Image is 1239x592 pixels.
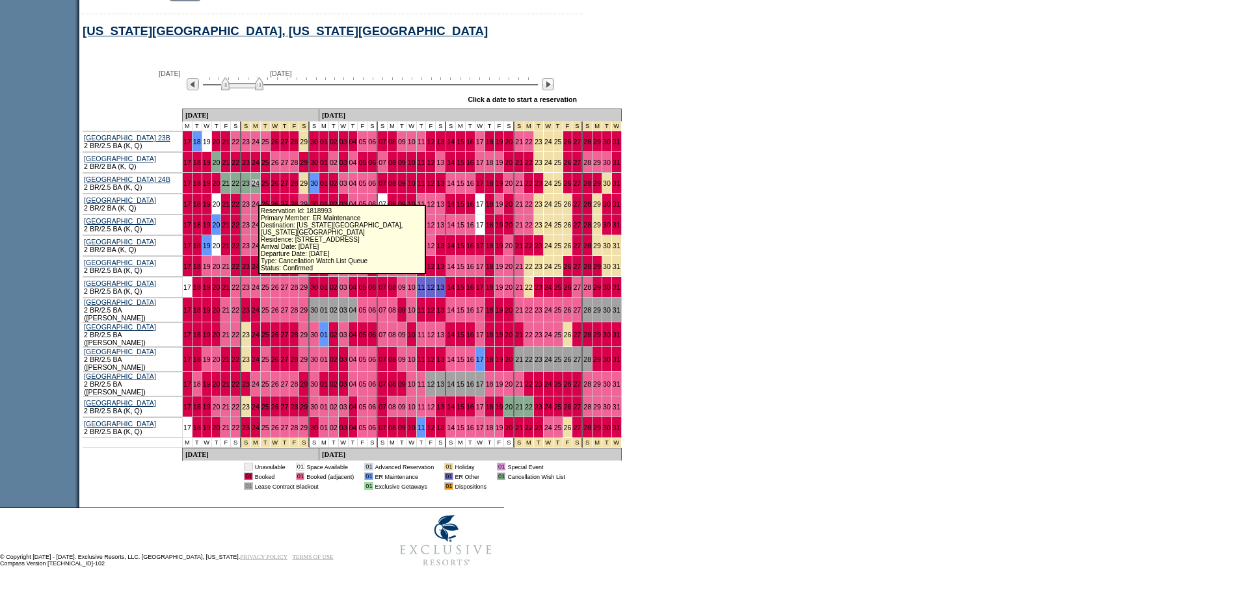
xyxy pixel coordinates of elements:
[330,283,338,291] a: 02
[525,159,533,166] a: 22
[583,159,591,166] a: 28
[515,200,523,208] a: 21
[203,138,211,146] a: 19
[535,200,542,208] a: 23
[368,159,376,166] a: 06
[427,200,434,208] a: 12
[436,200,444,208] a: 13
[84,155,156,162] a: [GEOGRAPHIC_DATA]
[603,138,611,146] a: 30
[486,263,494,270] a: 18
[476,200,484,208] a: 17
[447,263,455,270] a: 14
[242,159,250,166] a: 23
[232,242,239,250] a: 22
[271,179,279,187] a: 26
[613,242,620,250] a: 31
[242,221,250,229] a: 23
[418,283,425,291] a: 11
[320,159,328,166] a: 01
[388,138,396,146] a: 08
[564,138,572,146] a: 26
[447,159,455,166] a: 14
[310,179,318,187] a: 30
[330,159,338,166] a: 02
[613,138,620,146] a: 31
[232,221,239,229] a: 22
[466,159,474,166] a: 16
[505,179,513,187] a: 20
[193,200,201,208] a: 18
[583,179,591,187] a: 28
[515,221,523,229] a: 21
[466,242,474,250] a: 16
[427,159,434,166] a: 12
[388,159,396,166] a: 08
[232,179,239,187] a: 22
[476,179,484,187] a: 17
[252,159,260,166] a: 24
[261,159,269,166] a: 25
[564,159,572,166] a: 26
[457,263,464,270] a: 15
[496,159,503,166] a: 19
[232,138,239,146] a: 22
[554,221,562,229] a: 25
[222,159,230,166] a: 21
[300,179,308,187] a: 29
[213,138,220,146] a: 20
[466,200,474,208] a: 16
[340,179,347,187] a: 03
[320,179,328,187] a: 01
[593,242,601,250] a: 29
[525,242,533,250] a: 22
[290,159,298,166] a: 28
[535,242,542,250] a: 23
[554,242,562,250] a: 25
[525,200,533,208] a: 22
[368,283,376,291] a: 06
[340,200,347,208] a: 03
[358,200,366,208] a: 05
[300,159,308,166] a: 29
[613,221,620,229] a: 31
[232,283,239,291] a: 22
[486,242,494,250] a: 18
[505,221,513,229] a: 20
[486,200,494,208] a: 18
[213,159,220,166] a: 20
[252,221,260,229] a: 24
[222,200,230,208] a: 21
[505,138,513,146] a: 20
[436,138,444,146] a: 13
[457,138,464,146] a: 15
[554,263,562,270] a: 25
[408,179,416,187] a: 10
[457,242,464,250] a: 15
[515,263,523,270] a: 21
[349,138,357,146] a: 04
[436,263,444,270] a: 13
[544,159,552,166] a: 24
[379,283,386,291] a: 07
[368,138,376,146] a: 06
[525,263,533,270] a: 22
[583,200,591,208] a: 28
[222,138,230,146] a: 21
[183,179,191,187] a: 17
[457,200,464,208] a: 15
[535,159,542,166] a: 23
[466,263,474,270] a: 16
[603,179,611,187] a: 30
[83,24,488,38] a: [US_STATE][GEOGRAPHIC_DATA], [US_STATE][GEOGRAPHIC_DATA]
[300,200,308,208] a: 29
[535,138,542,146] a: 23
[222,179,230,187] a: 21
[193,221,201,229] a: 18
[496,221,503,229] a: 19
[193,159,201,166] a: 18
[505,242,513,250] a: 20
[368,200,376,208] a: 06
[398,283,406,291] a: 09
[554,138,562,146] a: 25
